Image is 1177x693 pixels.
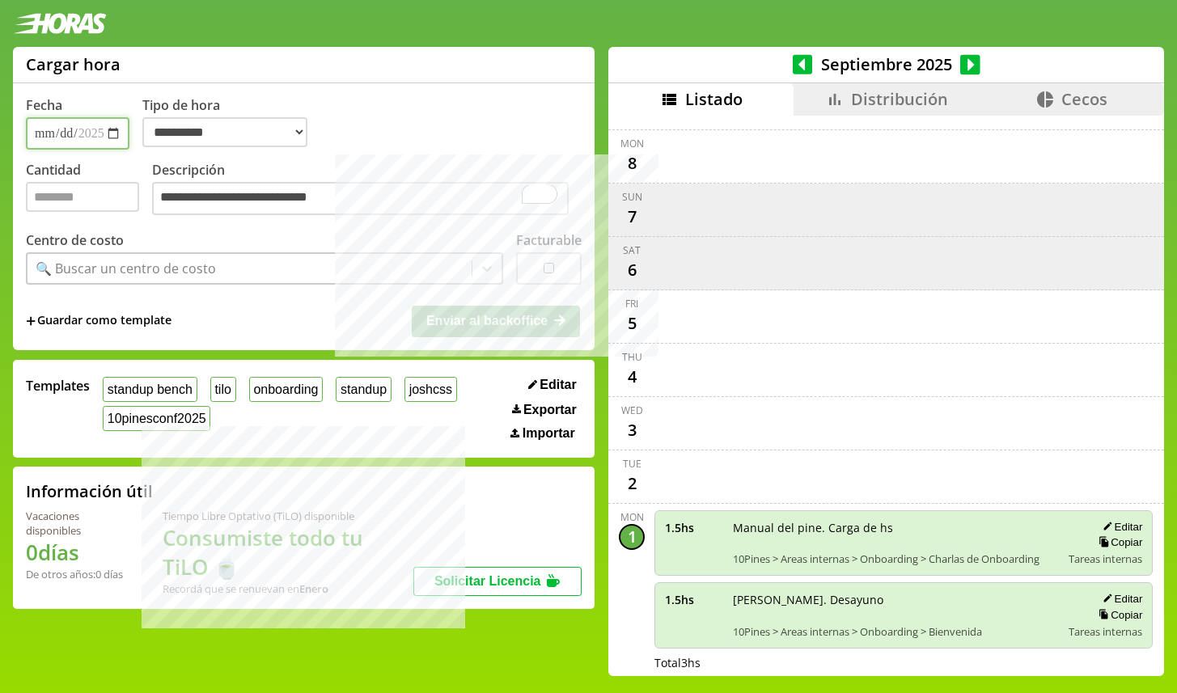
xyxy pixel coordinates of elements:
label: Cantidad [26,161,152,220]
label: Descripción [152,161,582,220]
span: Tareas internas [1069,624,1142,639]
button: Solicitar Licencia [413,567,582,596]
span: 10Pines > Areas internas > Onboarding > Bienvenida [733,624,1057,639]
b: Enero [299,581,328,596]
div: Mon [620,137,644,150]
div: Sun [622,190,642,204]
div: Recordá que se renuevan en [163,581,413,596]
button: standup [336,377,392,402]
h2: Información útil [26,480,153,502]
div: 7 [619,204,645,230]
h1: 0 días [26,538,124,567]
span: + [26,312,36,330]
div: Mon [620,510,644,524]
button: Exportar [507,402,582,418]
img: logotipo [13,13,107,34]
button: joshcss [404,377,457,402]
div: 3 [619,417,645,443]
div: Thu [622,350,642,364]
button: Editar [1098,520,1142,534]
label: Tipo de hora [142,96,320,150]
label: Facturable [516,231,582,249]
div: 2 [619,471,645,497]
button: onboarding [249,377,324,402]
span: Septiembre 2025 [812,53,960,75]
div: 5 [619,311,645,336]
span: 1.5 hs [665,520,722,535]
div: Vacaciones disponibles [26,509,124,538]
div: De otros años: 0 días [26,567,124,581]
span: Editar [540,378,576,392]
button: Editar [1098,592,1142,606]
span: Listado [685,88,743,110]
div: 8 [619,150,645,176]
div: 6 [619,257,645,283]
span: 10Pines > Areas internas > Onboarding > Charlas de Onboarding [733,551,1057,566]
button: Copiar [1094,535,1142,549]
div: Wed [621,404,643,417]
span: Importar [523,426,575,441]
span: Solicitar Licencia [434,574,541,588]
span: Distribución [851,88,948,110]
div: scrollable content [608,116,1164,674]
div: 1 [619,524,645,550]
label: Centro de costo [26,231,124,249]
select: Tipo de hora [142,117,307,147]
button: Copiar [1094,608,1142,622]
span: Tareas internas [1069,551,1142,566]
button: 10pinesconf2025 [103,406,210,431]
button: Editar [523,377,582,393]
div: Tiempo Libre Optativo (TiLO) disponible [163,509,413,523]
div: Total 3 hs [654,655,1153,670]
div: 🔍 Buscar un centro de costo [36,260,216,277]
textarea: To enrich screen reader interactions, please activate Accessibility in Grammarly extension settings [152,182,569,216]
div: Fri [625,297,638,311]
h1: Consumiste todo tu TiLO 🍵 [163,523,413,581]
button: tilo [210,377,236,402]
span: [PERSON_NAME]. Desayuno [733,592,1057,607]
div: Tue [623,457,641,471]
span: Templates [26,377,90,395]
span: 1.5 hs [665,592,722,607]
span: +Guardar como template [26,312,171,330]
div: Sat [623,243,641,257]
span: Manual del pine. Carga de hs [733,520,1057,535]
label: Fecha [26,96,62,114]
button: standup bench [103,377,197,402]
input: Cantidad [26,182,139,212]
span: Cecos [1061,88,1107,110]
h1: Cargar hora [26,53,121,75]
span: Exportar [523,403,577,417]
div: 4 [619,364,645,390]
